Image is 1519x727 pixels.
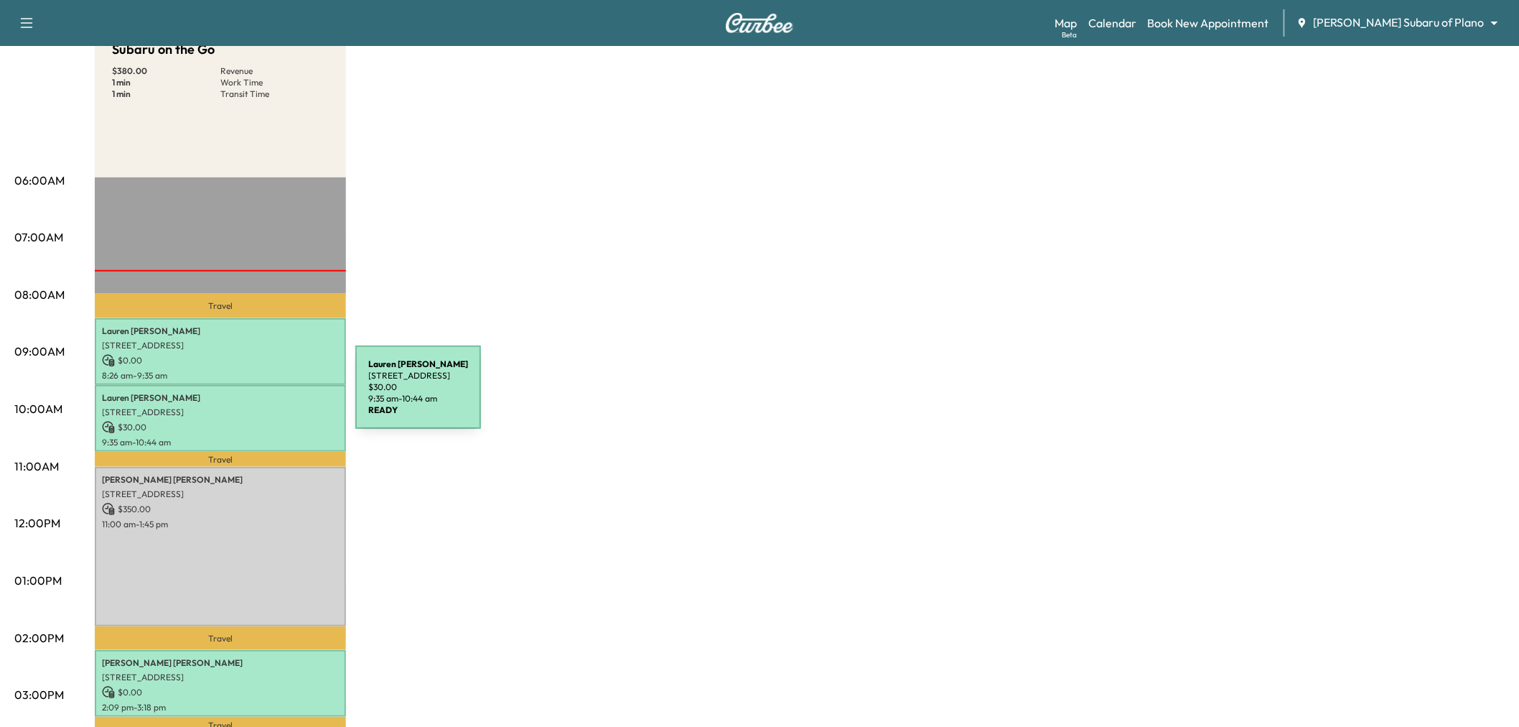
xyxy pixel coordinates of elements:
[1088,14,1136,32] a: Calendar
[102,354,339,367] p: $ 0.00
[102,503,339,516] p: $ 350.00
[14,572,62,589] p: 01:00PM
[102,519,339,530] p: 11:00 am - 1:45 pm
[95,452,346,468] p: Travel
[102,325,339,337] p: Lauren [PERSON_NAME]
[14,228,63,246] p: 07:00AM
[102,474,339,486] p: [PERSON_NAME] [PERSON_NAME]
[220,65,329,77] p: Revenue
[1148,14,1269,32] a: Book New Appointment
[95,293,346,318] p: Travel
[112,40,215,60] h5: Subaru on the Go
[112,88,220,100] p: 1 min
[95,626,346,649] p: Travel
[725,13,794,33] img: Curbee Logo
[14,629,64,647] p: 02:00PM
[102,370,339,381] p: 8:26 am - 9:35 am
[102,392,339,404] p: Lauren [PERSON_NAME]
[14,172,65,189] p: 06:00AM
[14,514,60,532] p: 12:00PM
[220,88,329,100] p: Transit Time
[14,400,62,417] p: 10:00AM
[14,343,65,360] p: 09:00AM
[14,286,65,303] p: 08:00AM
[112,77,220,88] p: 1 min
[1062,29,1077,40] div: Beta
[102,421,339,434] p: $ 30.00
[102,657,339,669] p: [PERSON_NAME] [PERSON_NAME]
[102,702,339,713] p: 2:09 pm - 3:18 pm
[102,437,339,448] p: 9:35 am - 10:44 am
[102,672,339,683] p: [STREET_ADDRESS]
[1314,14,1485,31] span: [PERSON_NAME] Subaru of Plano
[102,340,339,351] p: [STREET_ADDRESS]
[102,488,339,500] p: [STREET_ADDRESS]
[14,686,64,703] p: 03:00PM
[14,458,59,475] p: 11:00AM
[102,407,339,418] p: [STREET_ADDRESS]
[112,65,220,77] p: $ 380.00
[102,686,339,699] p: $ 0.00
[1055,14,1077,32] a: MapBeta
[220,77,329,88] p: Work Time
